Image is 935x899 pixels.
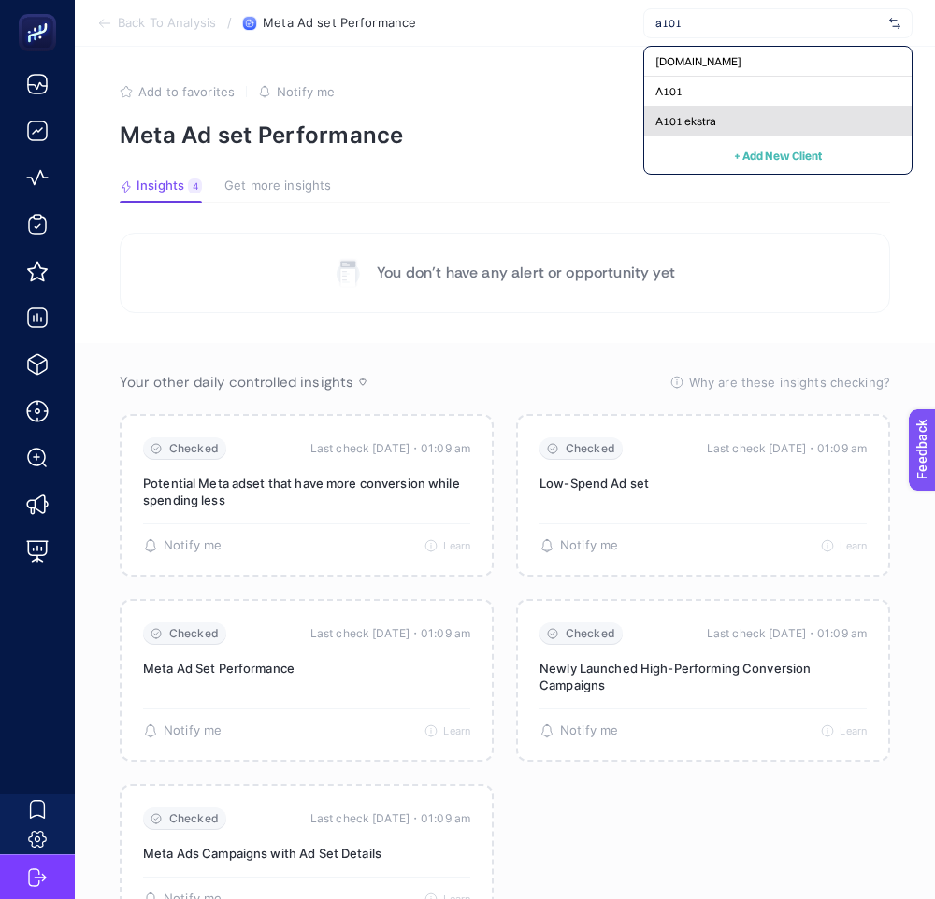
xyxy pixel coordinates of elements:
[120,121,890,149] p: Meta Ad set Performance
[120,373,353,392] span: Your other daily controlled insights
[164,723,222,738] span: Notify me
[443,539,470,552] span: Learn
[310,809,470,828] time: Last check [DATE]・01:09 am
[840,724,867,737] span: Learn
[655,114,716,129] span: A101 ekstra
[120,84,235,99] button: Add to favorites
[539,475,867,492] p: Low-Spend Ad set
[539,538,618,553] button: Notify me
[310,439,470,458] time: Last check [DATE]・01:09 am
[655,54,741,69] span: [DOMAIN_NAME]
[707,439,867,458] time: Last check [DATE]・01:09 am
[655,16,882,31] input: www.a101kapida.com
[539,723,618,738] button: Notify me
[188,178,202,193] div: 4
[566,627,615,641] span: Checked
[707,624,867,643] time: Last check [DATE]・01:09 am
[143,660,470,677] p: Meta Ad Set Performance
[821,724,867,737] button: Learn
[424,539,470,552] button: Learn
[310,624,470,643] time: Last check [DATE]・01:09 am
[138,84,235,99] span: Add to favorites
[734,144,822,166] button: + Add New Client
[424,724,470,737] button: Learn
[889,14,900,33] img: svg%3e
[840,539,867,552] span: Learn
[137,178,184,193] span: Insights
[143,845,470,862] p: Meta Ads Campaigns with Ad Set Details
[560,538,618,553] span: Notify me
[566,442,615,456] span: Checked
[169,627,219,641] span: Checked
[227,15,232,30] span: /
[277,84,335,99] span: Notify me
[689,373,890,392] span: Why are these insights checking?
[11,6,71,21] span: Feedback
[443,724,470,737] span: Learn
[655,84,683,99] span: A101
[377,262,675,284] p: You don’t have any alert or opportunity yet
[143,475,470,508] p: Potential Meta adset that have more conversion while spending less
[118,16,216,31] span: Back To Analysis
[539,660,867,693] p: Newly Launched High-Performing Conversion Campaigns
[169,812,219,826] span: Checked
[164,538,222,553] span: Notify me
[169,442,219,456] span: Checked
[734,149,822,163] span: + Add New Client
[258,84,335,99] button: Notify me
[143,723,222,738] button: Notify me
[263,16,416,31] span: Meta Ad set Performance
[821,539,867,552] button: Learn
[224,178,331,193] span: Get more insights
[560,723,618,738] span: Notify me
[143,538,222,553] button: Notify me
